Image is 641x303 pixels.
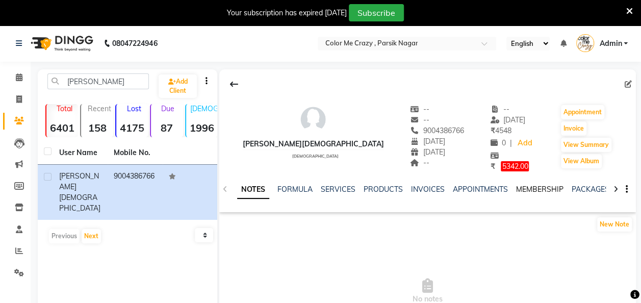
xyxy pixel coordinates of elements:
[501,161,529,171] span: 5342.00
[243,139,384,149] div: [PERSON_NAME][DEMOGRAPHIC_DATA]
[490,162,495,171] span: ₹
[410,126,464,135] span: 9004386766
[85,104,113,113] p: Recent
[321,185,355,194] a: SERVICES
[50,104,78,113] p: Total
[227,8,347,18] div: Your subscription has expired [DATE]
[120,104,148,113] p: Lost
[572,185,609,194] a: PACKAGES
[509,138,511,148] span: |
[516,185,563,194] a: MEMBERSHIP
[237,181,269,199] a: NOTES
[453,185,508,194] a: APPOINTMENTS
[561,154,602,168] button: View Album
[410,137,445,146] span: [DATE]
[599,38,622,49] span: Admin
[108,165,162,220] td: 9004386766
[490,138,505,147] span: 0
[26,29,96,58] img: logo
[108,141,162,165] th: Mobile No.
[59,171,99,191] span: [PERSON_NAME]
[298,104,328,135] img: avatar
[490,115,525,124] span: [DATE]
[349,4,404,21] button: Subscribe
[47,73,149,89] input: Search by Name/Mobile/Email/Code
[597,217,632,232] button: New Note
[561,121,586,136] button: Invoice
[561,105,604,119] button: Appointment
[490,105,509,114] span: --
[410,147,445,157] span: [DATE]
[490,126,495,135] span: ₹
[411,185,445,194] a: INVOICES
[410,115,429,124] span: --
[116,121,148,134] strong: 4175
[186,121,218,134] strong: 1996
[223,74,245,94] div: Back to Client
[410,158,429,167] span: --
[561,138,611,152] button: View Summary
[576,34,594,52] img: Admin
[516,136,533,150] a: Add
[53,141,108,165] th: User Name
[153,104,183,113] p: Due
[82,229,101,243] button: Next
[490,126,511,135] span: 4548
[112,29,157,58] b: 08047224946
[151,121,183,134] strong: 87
[364,185,403,194] a: PRODUCTS
[277,185,313,194] a: FORMULA
[292,154,339,159] span: [DEMOGRAPHIC_DATA]
[59,193,100,213] span: [DEMOGRAPHIC_DATA]
[159,74,197,98] a: Add Client
[46,121,78,134] strong: 6401
[410,105,429,114] span: --
[81,121,113,134] strong: 158
[190,104,218,113] p: [DEMOGRAPHIC_DATA]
